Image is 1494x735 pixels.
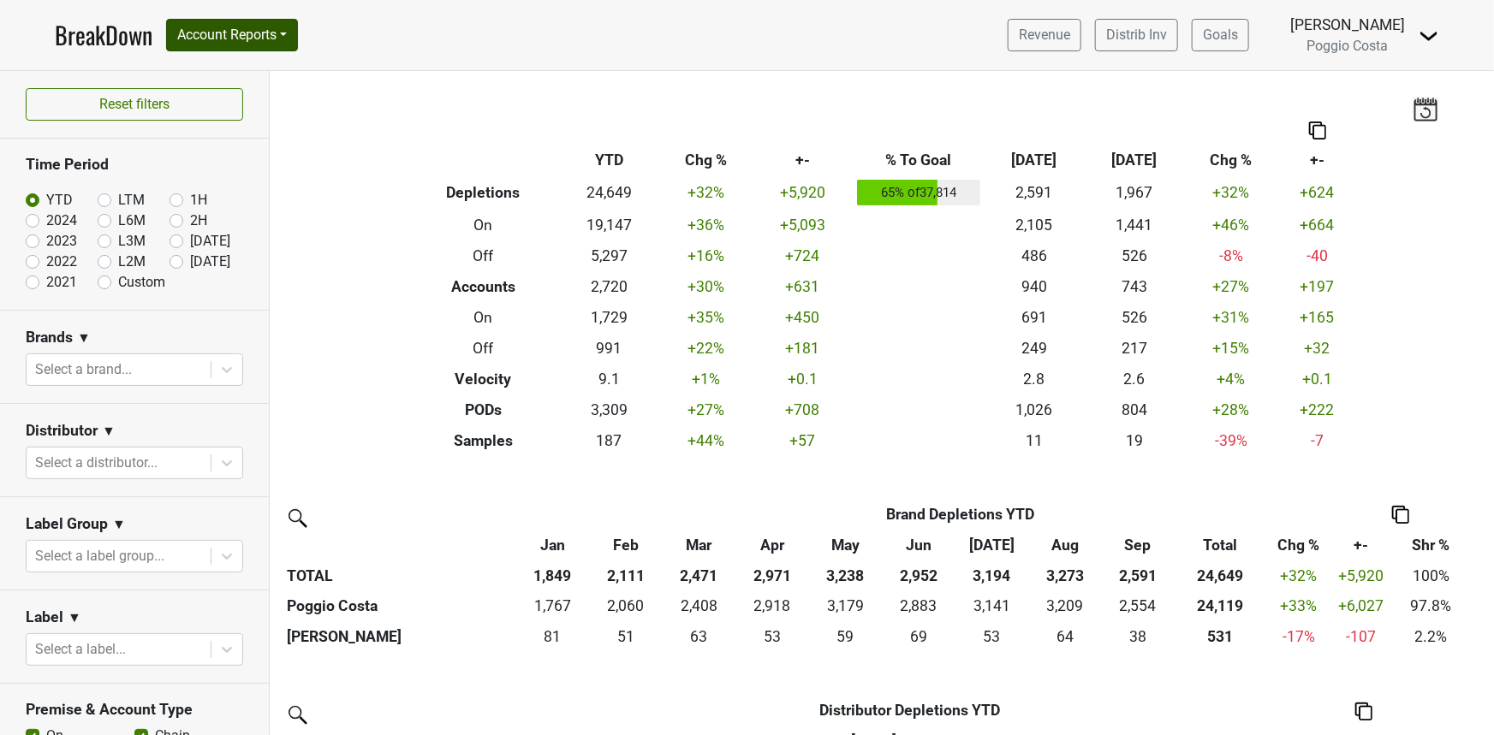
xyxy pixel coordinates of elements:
td: +33 % [1266,591,1330,622]
label: 1H [190,190,207,210]
img: last_updated_date [1413,97,1438,121]
td: 69.177 [882,622,955,653]
label: 2H [190,210,207,231]
td: +5,093 [753,210,853,240]
div: 53 [740,625,805,648]
td: +15 % [1184,333,1277,364]
td: +57 [753,425,853,456]
td: -8 % [1184,240,1277,271]
td: 24,649 [559,175,659,210]
td: +35 % [659,302,753,333]
th: 2,952 [882,560,955,591]
td: 1,967 [1085,175,1185,210]
a: Revenue [1008,19,1081,51]
div: 24,119 [1179,595,1263,617]
th: 3,238 [809,560,882,591]
td: +1 % [659,364,753,394]
span: Poggio Costa [1307,38,1389,54]
span: +5,920 [1338,567,1384,584]
img: filter [283,503,310,531]
label: Custom [118,272,165,293]
div: [PERSON_NAME] [1290,14,1405,36]
label: [DATE] [190,231,230,252]
label: 2024 [46,210,77,231]
th: [DATE] [1085,145,1185,175]
label: 2022 [46,252,77,272]
th: 24,649 [1175,560,1266,591]
td: +5,920 [753,175,853,210]
h3: Time Period [26,156,243,174]
label: L3M [118,231,146,252]
div: -107 [1335,625,1387,648]
span: ▼ [77,328,91,348]
button: Reset filters [26,88,243,121]
th: Brand Depletions YTD [589,499,1330,530]
td: 1,729 [559,302,659,333]
div: 3,179 [812,595,878,617]
td: +181 [753,333,853,364]
td: 3178.718 [809,591,882,622]
td: +0.1 [753,364,853,394]
td: 804 [1085,394,1185,425]
th: +-: activate to sort column ascending [1331,530,1391,560]
td: +36 % [659,210,753,240]
td: 2882.73 [882,591,955,622]
td: 1,026 [985,394,1085,425]
td: 3140.819 [955,591,1028,622]
h3: Distributor [26,422,98,440]
img: filter [283,700,310,727]
td: 2.8 [985,364,1085,394]
th: TOTAL [283,560,516,591]
div: 53 [959,625,1024,648]
td: +4 % [1184,364,1277,394]
div: 69 [886,625,951,648]
th: Poggio Costa [283,591,516,622]
td: 53.4 [955,622,1028,653]
th: 1,849 [516,560,589,591]
td: 691 [985,302,1085,333]
a: Distrib Inv [1095,19,1178,51]
td: 81.33 [516,622,589,653]
th: Jul: activate to sort column ascending [955,530,1028,560]
div: 2,918 [740,595,805,617]
th: Mar: activate to sort column ascending [663,530,735,560]
td: 991 [559,333,659,364]
th: 3,194 [955,560,1028,591]
h3: Premise & Account Type [26,701,243,719]
th: % To Goal [853,145,985,175]
td: 249 [985,333,1085,364]
td: +27 % [659,394,753,425]
th: +- [1278,145,1358,175]
th: Off [407,240,559,271]
th: Samples [407,425,559,456]
th: Depletions [407,175,559,210]
label: L2M [118,252,146,272]
td: 9.1 [559,364,659,394]
td: 50.583 [589,622,662,653]
td: +16 % [659,240,753,271]
td: +30 % [659,271,753,302]
div: 59 [812,625,878,648]
img: Copy to clipboard [1309,122,1326,139]
div: 2,554 [1105,595,1170,617]
td: 11 [985,425,1085,456]
th: 2,591 [1102,560,1175,591]
td: -7 [1278,425,1358,456]
td: -39 % [1184,425,1277,456]
div: 51 [593,625,658,648]
td: 19,147 [559,210,659,240]
img: Dropdown Menu [1419,26,1439,46]
th: Accounts [407,271,559,302]
td: +724 [753,240,853,271]
th: Off [407,333,559,364]
div: 38 [1105,625,1170,648]
td: +27 % [1184,271,1277,302]
td: 526 [1085,302,1185,333]
td: +624 [1278,175,1358,210]
td: +0.1 [1278,364,1358,394]
th: Total: activate to sort column ascending [1175,530,1266,560]
th: Chg % [1184,145,1277,175]
th: Sep: activate to sort column ascending [1102,530,1175,560]
td: 2918.241 [735,591,808,622]
td: 1767.329 [516,591,589,622]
